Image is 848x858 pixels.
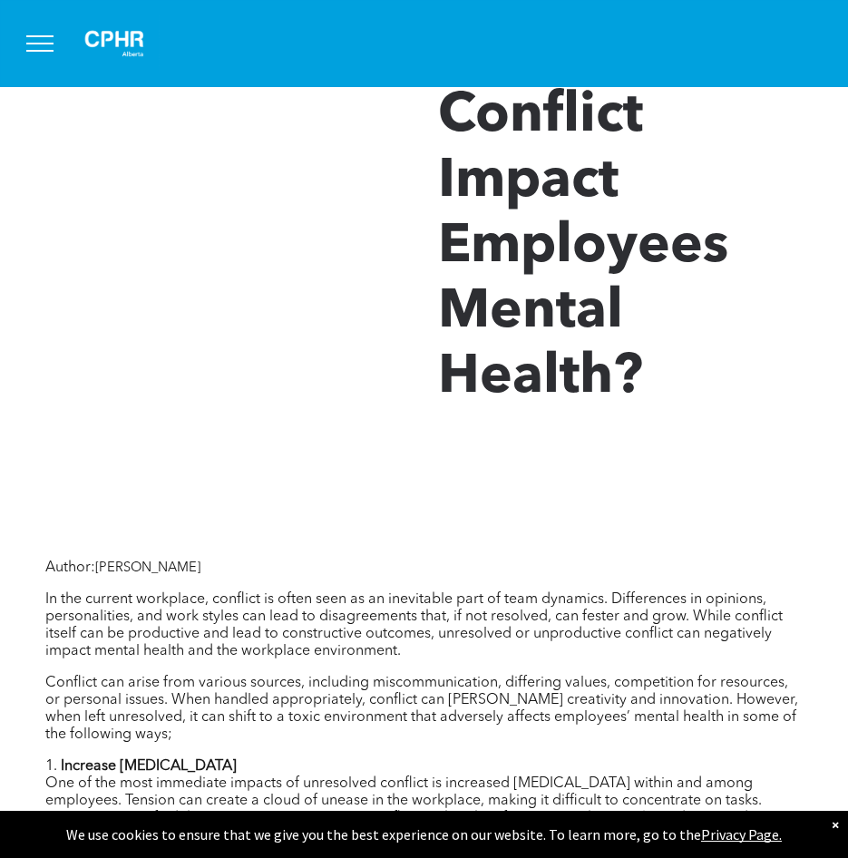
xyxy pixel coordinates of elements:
div: Dismiss notification [832,815,839,834]
b: Increase [MEDICAL_DATA] [61,759,237,774]
button: menu [16,20,63,67]
p: In the current workplace, conflict is often seen as an inevitable part of team dynamics. Differen... [45,591,803,660]
p: Author: [45,560,803,577]
span: [PERSON_NAME] [95,561,200,575]
p: Conflict can arise from various sources, including miscommunication, differing values, competitio... [45,675,803,744]
a: Privacy Page. [701,825,782,843]
img: A white background with a few lines on it [69,15,160,73]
